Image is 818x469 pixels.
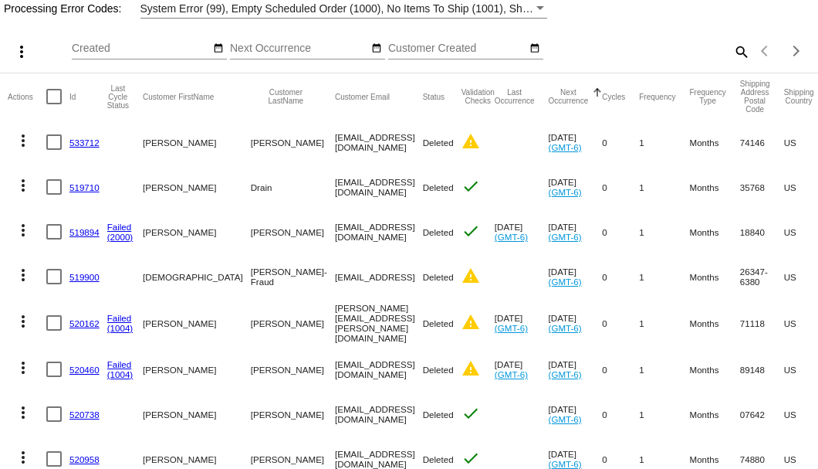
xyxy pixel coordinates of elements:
mat-icon: more_vert [14,359,32,377]
mat-cell: 07642 [740,392,784,437]
a: 519900 [69,272,100,282]
mat-cell: [DATE] [495,299,549,347]
mat-cell: [DATE] [549,299,603,347]
a: 520738 [69,410,100,420]
mat-icon: more_vert [12,42,31,61]
mat-cell: 1 [639,299,689,347]
a: 519710 [69,182,100,192]
mat-cell: Months [689,209,739,254]
button: Change sorting for NextOccurrenceUtc [549,88,589,105]
mat-cell: [DATE] [495,209,549,254]
mat-icon: warning [461,359,480,378]
mat-icon: date_range [213,42,224,55]
span: Deleted [423,318,454,328]
mat-icon: warning [461,132,480,151]
button: Change sorting for Cycles [602,92,625,101]
mat-cell: 0 [602,299,639,347]
mat-icon: date_range [371,42,382,55]
mat-cell: [PERSON_NAME] [251,347,335,392]
a: (GMT-6) [549,414,582,424]
mat-icon: warning [461,313,480,331]
a: (GMT-6) [495,232,528,242]
span: Deleted [423,272,454,282]
a: (GMT-6) [549,232,582,242]
mat-icon: search [732,39,750,63]
mat-cell: 89148 [740,347,784,392]
mat-cell: [PERSON_NAME] [251,299,335,347]
mat-cell: 1 [639,209,689,254]
mat-cell: Months [689,392,739,437]
mat-cell: [EMAIL_ADDRESS][DOMAIN_NAME] [335,392,423,437]
a: 519894 [69,227,100,237]
mat-cell: Months [689,120,739,165]
mat-cell: [PERSON_NAME] [143,165,251,209]
mat-icon: more_vert [14,403,32,422]
span: Deleted [423,227,454,237]
mat-cell: 1 [639,165,689,209]
mat-icon: date_range [529,42,540,55]
mat-cell: 0 [602,392,639,437]
a: 533712 [69,138,100,148]
a: (GMT-6) [549,459,582,469]
mat-cell: Months [689,299,739,347]
mat-icon: more_vert [14,448,32,467]
mat-cell: [DATE] [495,347,549,392]
a: (GMT-6) [549,369,582,379]
mat-cell: [PERSON_NAME]- Fraud [251,254,335,299]
mat-cell: [PERSON_NAME] [143,299,251,347]
a: (GMT-6) [549,277,582,287]
a: 520460 [69,365,100,375]
mat-cell: 0 [602,165,639,209]
span: Deleted [423,182,454,192]
mat-cell: Months [689,347,739,392]
mat-cell: Months [689,254,739,299]
a: (GMT-6) [549,323,582,333]
button: Change sorting for FrequencyType [689,88,725,105]
mat-icon: warning [461,267,480,285]
mat-cell: [PERSON_NAME] [251,392,335,437]
button: Change sorting for CustomerEmail [335,92,390,101]
mat-header-cell: Validation Checks [461,73,495,120]
mat-cell: [EMAIL_ADDRESS][DOMAIN_NAME] [335,165,423,209]
button: Change sorting for Status [423,92,444,101]
a: (1004) [107,323,134,333]
a: Failed [107,222,132,232]
a: (GMT-6) [549,142,582,152]
button: Change sorting for ShippingCountry [784,88,814,105]
mat-cell: 71118 [740,299,784,347]
mat-cell: [DATE] [549,392,603,437]
mat-cell: 26347-6380 [740,254,784,299]
mat-cell: [PERSON_NAME] [143,347,251,392]
span: Deleted [423,365,454,375]
mat-cell: Drain [251,165,335,209]
mat-cell: [DEMOGRAPHIC_DATA] [143,254,251,299]
button: Change sorting for CustomerFirstName [143,92,214,101]
mat-cell: 0 [602,254,639,299]
mat-cell: [EMAIL_ADDRESS] [335,254,423,299]
mat-header-cell: Actions [8,73,46,120]
mat-icon: check [461,222,480,240]
mat-icon: more_vert [14,266,32,284]
mat-icon: more_vert [14,176,32,195]
mat-cell: 74146 [740,120,784,165]
mat-cell: 1 [639,347,689,392]
mat-cell: 0 [602,120,639,165]
mat-cell: [PERSON_NAME] [143,120,251,165]
a: Failed [107,359,132,369]
mat-cell: 1 [639,254,689,299]
mat-cell: [EMAIL_ADDRESS][DOMAIN_NAME] [335,347,423,392]
input: Customer Created [388,42,527,55]
input: Created [72,42,211,55]
mat-cell: 0 [602,209,639,254]
a: 520162 [69,318,100,328]
span: Deleted [423,410,454,420]
a: (2000) [107,232,134,242]
span: Deleted [423,138,454,148]
button: Change sorting for CustomerLastName [251,88,321,105]
mat-cell: [DATE] [549,209,603,254]
mat-icon: more_vert [14,312,32,331]
button: Change sorting for Id [69,92,76,101]
mat-cell: 1 [639,392,689,437]
mat-cell: [PERSON_NAME] [251,209,335,254]
mat-cell: [DATE] [549,165,603,209]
